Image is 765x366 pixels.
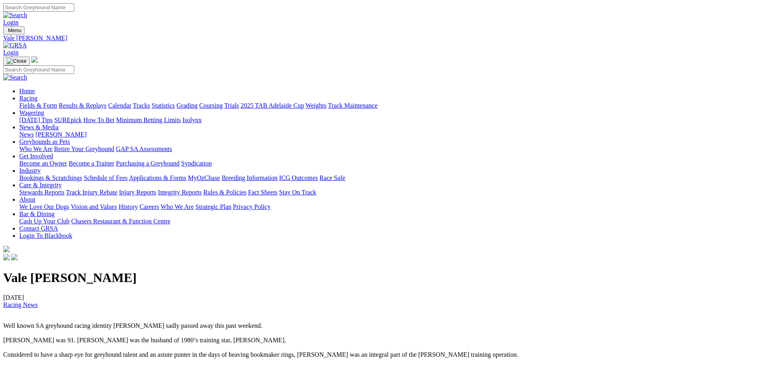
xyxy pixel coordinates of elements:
[19,102,57,109] a: Fields & Form
[19,167,41,174] a: Industry
[119,189,156,196] a: Injury Reports
[279,174,318,181] a: ICG Outcomes
[59,102,106,109] a: Results & Replays
[71,203,117,210] a: Vision and Values
[133,102,150,109] a: Tracks
[84,174,127,181] a: Schedule of Fees
[3,246,10,252] img: logo-grsa-white.png
[248,189,277,196] a: Fact Sheets
[19,131,34,138] a: News
[139,203,159,210] a: Careers
[19,145,762,153] div: Greyhounds as Pets
[108,102,131,109] a: Calendar
[19,145,53,152] a: Who We Are
[19,203,69,210] a: We Love Our Dogs
[3,3,74,12] input: Search
[6,58,27,64] img: Close
[181,160,212,167] a: Syndication
[19,203,762,211] div: About
[152,102,175,109] a: Statistics
[118,203,138,210] a: History
[3,270,762,285] h1: Vale [PERSON_NAME]
[328,102,377,109] a: Track Maintenance
[19,174,762,182] div: Industry
[19,189,64,196] a: Stewards Reports
[3,301,38,308] a: Racing News
[19,102,762,109] div: Racing
[199,102,223,109] a: Coursing
[19,160,762,167] div: Get Involved
[8,27,21,33] span: Menu
[19,88,35,94] a: Home
[3,57,30,65] button: Toggle navigation
[3,49,18,56] a: Login
[66,189,117,196] a: Track Injury Rebate
[306,102,326,109] a: Weights
[19,138,70,145] a: Greyhounds as Pets
[3,35,762,42] a: Vale [PERSON_NAME]
[54,117,82,123] a: SUREpick
[71,218,170,225] a: Chasers Restaurant & Function Centre
[319,174,345,181] a: Race Safe
[19,131,762,138] div: News & Media
[19,182,62,188] a: Care & Integrity
[19,174,82,181] a: Bookings & Scratchings
[158,189,202,196] a: Integrity Reports
[3,26,24,35] button: Toggle navigation
[177,102,198,109] a: Grading
[11,254,18,260] img: twitter.svg
[203,189,247,196] a: Rules & Policies
[116,145,172,152] a: GAP SA Assessments
[116,117,181,123] a: Minimum Betting Limits
[188,174,220,181] a: MyOzChase
[19,117,53,123] a: [DATE] Tips
[3,74,27,81] img: Search
[84,117,115,123] a: How To Bet
[161,203,194,210] a: Who We Are
[182,117,202,123] a: Isolynx
[3,254,10,260] img: facebook.svg
[54,145,114,152] a: Retire Your Greyhound
[3,294,38,308] span: [DATE]
[241,102,304,109] a: 2025 TAB Adelaide Cup
[19,153,53,159] a: Get Involved
[19,225,58,232] a: Contact GRSA
[116,160,180,167] a: Purchasing a Greyhound
[233,203,271,210] a: Privacy Policy
[19,218,69,225] a: Cash Up Your Club
[19,124,59,131] a: News & Media
[3,65,74,74] input: Search
[129,174,186,181] a: Applications & Forms
[19,218,762,225] div: Bar & Dining
[19,232,72,239] a: Login To Blackbook
[279,189,316,196] a: Stay On Track
[19,160,67,167] a: Become an Owner
[19,95,37,102] a: Racing
[3,42,27,49] img: GRSA
[224,102,239,109] a: Trials
[19,211,55,217] a: Bar & Dining
[19,196,35,203] a: About
[3,12,27,19] img: Search
[19,189,762,196] div: Care & Integrity
[69,160,114,167] a: Become a Trainer
[35,131,86,138] a: [PERSON_NAME]
[19,109,44,116] a: Wagering
[19,117,762,124] div: Wagering
[196,203,231,210] a: Strategic Plan
[3,19,18,26] a: Login
[222,174,277,181] a: Breeding Information
[31,56,38,63] img: logo-grsa-white.png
